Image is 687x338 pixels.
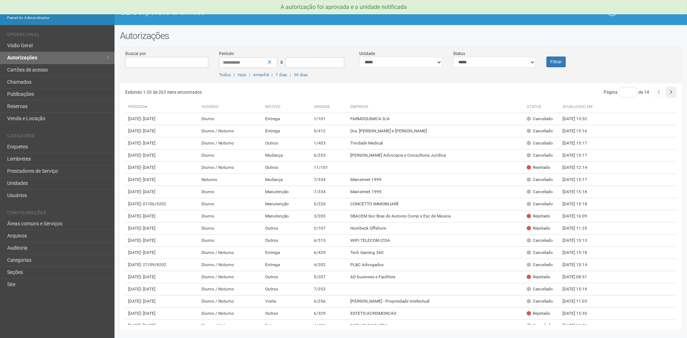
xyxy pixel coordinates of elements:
[7,133,109,141] li: Cadastros
[262,320,311,332] td: Entrega
[262,150,311,162] td: Mudança
[199,198,262,210] td: Diurno
[125,101,199,113] th: Período
[262,186,311,198] td: Manutenção
[311,222,347,235] td: 2/107
[262,222,311,235] td: Outros
[311,283,347,295] td: 7/253
[141,311,155,316] span: - [DATE]
[125,198,199,210] td: [DATE]
[141,141,155,146] span: - [DATE]
[560,162,599,174] td: [DATE] 12:14
[199,150,262,162] td: Diurno
[311,174,347,186] td: 7/334
[560,308,599,320] td: [DATE] 15:35
[199,113,262,125] td: Diurno
[234,72,235,77] span: |
[125,50,146,57] label: Buscar por
[262,113,311,125] td: Entrega
[7,32,109,40] li: Operacional
[141,201,166,206] span: - 07/06/5202
[311,295,347,308] td: 6/256
[560,150,599,162] td: [DATE] 15:17
[311,198,347,210] td: 5/220
[199,222,262,235] td: Diurno
[125,283,199,295] td: [DATE]
[560,320,599,332] td: [DATE] 11:26
[560,174,599,186] td: [DATE] 15:17
[524,101,560,113] th: Status
[560,198,599,210] td: [DATE] 15:18
[560,186,599,198] td: [DATE] 15:18
[311,137,347,150] td: 1/403
[560,210,599,222] td: [DATE] 16:09
[141,153,155,158] span: - [DATE]
[7,210,109,218] li: Configurações
[527,116,553,122] div: Cancelado
[311,235,347,247] td: 6/315
[560,271,599,283] td: [DATE] 08:51
[199,174,262,186] td: Noturno
[311,259,347,271] td: 4/202
[527,262,553,268] div: Cancelado
[527,152,553,158] div: Cancelado
[199,235,262,247] td: Diurno
[199,247,262,259] td: Diurno / Noturno
[311,150,347,162] td: 6/253
[125,320,199,332] td: [DATE]
[294,72,308,77] a: 30 dias
[347,186,524,198] td: Mainstreet 1999
[141,116,155,121] span: - [DATE]
[141,165,155,170] span: - [DATE]
[199,295,262,308] td: Diurno / Noturno
[125,247,199,259] td: [DATE]
[125,259,199,271] td: [DATE]
[347,210,524,222] td: SBACEM Soc Bras de Autores Comp e Esc de Música
[262,210,311,222] td: Manutenção
[560,222,599,235] td: [DATE] 11:25
[311,162,347,174] td: 11/101
[359,50,375,57] label: Unidade
[311,125,347,137] td: 5/412
[125,150,199,162] td: [DATE]
[141,299,155,304] span: - [DATE]
[262,235,311,247] td: Outros
[262,271,311,283] td: Outros
[199,186,262,198] td: Diurno
[262,101,311,113] th: Motivo
[125,271,199,283] td: [DATE]
[560,247,599,259] td: [DATE] 15:18
[125,137,199,150] td: [DATE]
[560,283,599,295] td: [DATE] 15:19
[141,238,155,243] span: - [DATE]
[347,308,524,320] td: ESTETICACRISMONCAO
[527,140,553,146] div: Cancelado
[125,308,199,320] td: [DATE]
[219,72,231,77] a: Todos
[199,210,262,222] td: Diurno
[527,177,553,183] div: Cancelado
[311,101,347,113] th: Unidade
[262,162,311,174] td: Outros
[560,137,599,150] td: [DATE] 15:17
[527,201,553,207] div: Cancelado
[262,283,311,295] td: Outros
[262,308,311,320] td: Outros
[199,283,262,295] td: Diurno / Noturno
[120,30,682,41] h2: Autorizações
[560,235,599,247] td: [DATE] 15:13
[199,101,262,113] th: Horário
[199,308,262,320] td: Diurno / Noturno
[527,286,553,292] div: Cancelado
[347,222,524,235] td: Hornbeck Offshore
[527,189,553,195] div: Cancelado
[125,113,199,125] td: [DATE]
[141,214,155,219] span: - [DATE]
[276,72,287,77] a: 7 dias
[527,310,550,317] div: Rejeitado
[125,210,199,222] td: [DATE]
[604,90,649,95] span: Página de 14
[141,189,155,194] span: - [DATE]
[272,72,273,77] span: |
[347,259,524,271] td: PL&C Advogados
